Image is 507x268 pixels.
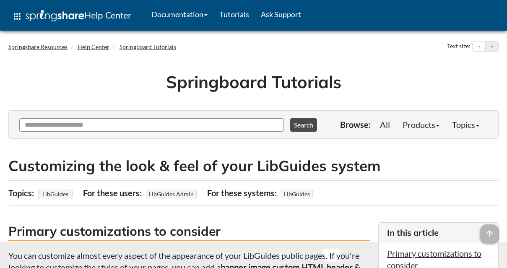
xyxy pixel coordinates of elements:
[8,185,36,201] div: Topics:
[8,156,499,176] h2: Customizing the look & feel of your LibGuides system
[83,185,144,201] div: For these users:
[120,43,176,50] a: Springboard Tutorials
[445,41,472,52] div: Text size:
[26,10,84,21] img: Springshare
[84,10,131,21] span: Help Center
[146,4,213,25] a: Documentation
[15,70,492,94] h1: Springboard Tutorials
[6,4,137,29] a: apps Help Center
[480,225,499,235] a: arrow_upward
[473,42,485,52] button: Decrease text size
[446,116,486,133] a: Topics
[340,119,371,130] p: Browse:
[207,185,279,201] div: For these systems:
[41,188,70,200] a: LibGuides
[213,4,255,25] a: Tutorials
[281,189,313,199] span: LibGuides
[290,118,317,132] button: Search
[387,227,490,239] h3: In this article
[78,43,109,50] a: Help Center
[486,42,498,52] button: Increase text size
[8,43,68,50] a: Springshare Resources
[255,4,307,25] a: Ask Support
[396,116,446,133] a: Products
[8,222,370,241] h3: Primary customizations to consider
[146,189,197,199] span: LibGuides Admin
[374,116,396,133] a: All
[12,11,22,21] span: apps
[480,224,499,243] span: arrow_upward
